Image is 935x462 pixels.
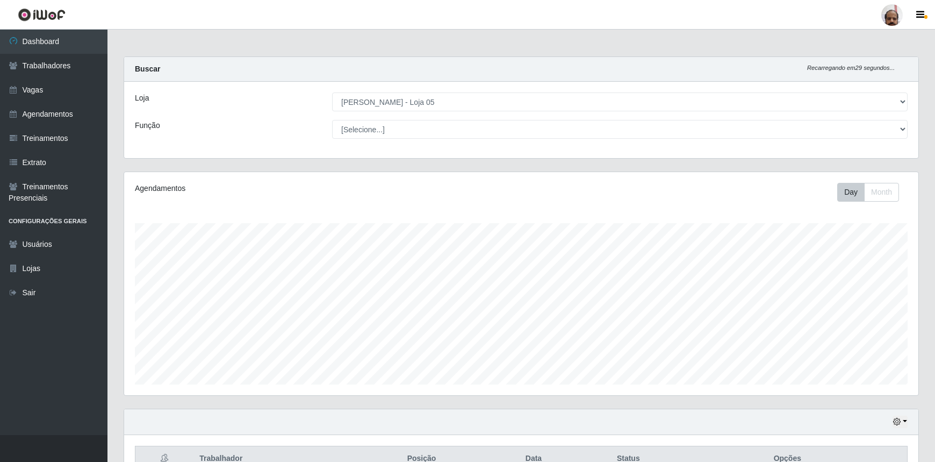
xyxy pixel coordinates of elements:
div: Agendamentos [135,183,448,194]
strong: Buscar [135,65,160,73]
div: Toolbar with button groups [837,183,908,202]
i: Recarregando em 29 segundos... [807,65,895,71]
img: CoreUI Logo [18,8,66,22]
label: Loja [135,93,149,104]
button: Day [837,183,865,202]
div: First group [837,183,899,202]
label: Função [135,120,160,131]
button: Month [864,183,899,202]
